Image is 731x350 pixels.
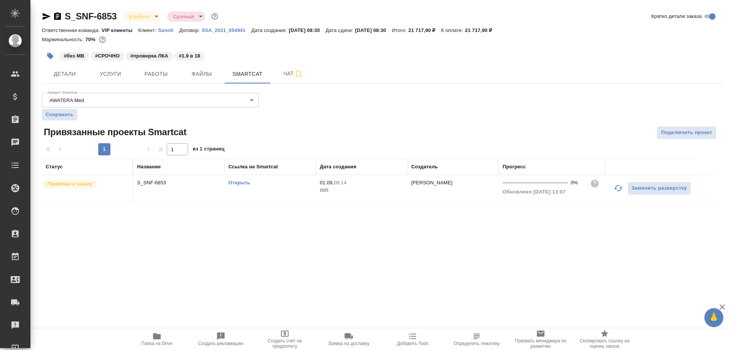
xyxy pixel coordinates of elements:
span: Файлы [184,69,220,79]
p: #без МВ [64,52,85,60]
p: 01.09, [320,180,334,185]
p: 09:14 [334,180,346,185]
div: В работе [123,11,161,22]
span: без МВ [59,52,90,59]
span: Чат [275,69,311,78]
button: Срочный [171,13,196,20]
div: Название [137,163,161,171]
span: из 1 страниц [193,144,225,155]
p: [PERSON_NAME] [411,180,453,185]
p: #СРОЧНО [95,52,120,60]
span: Заменить разверстку [632,184,687,193]
a: S_SNF-6853 [65,11,117,21]
p: Дата создания: [251,27,289,33]
div: В работе [167,11,205,22]
span: Подключить проект [661,128,712,137]
button: Заменить разверстку [627,182,691,195]
p: Итого: [392,27,408,33]
p: #проверка ЛКА [130,52,168,60]
button: AWATERA Med [47,97,86,104]
button: Обновить прогресс [609,179,627,197]
p: 2025 [320,187,404,194]
button: Скопировать ссылку [53,12,62,21]
div: 0% [571,179,584,187]
a: Sanofi [158,27,179,33]
span: Работы [138,69,174,79]
button: Сохранить [42,109,77,120]
span: проверка ЛКА [125,52,173,59]
span: СРОЧНО [90,52,125,59]
span: 1.9 в 18 [174,52,206,59]
span: Привязанные проекты Smartcat [42,126,187,138]
p: S_SNF-6853 [137,179,221,187]
a: SSA_2021_054941 [201,27,251,33]
p: 70% [85,37,97,42]
svg: Подписаться [294,69,303,78]
div: Создатель [411,163,438,171]
p: VIP клиенты [102,27,138,33]
span: Детали [46,69,83,79]
span: Кратко детали заказа [651,13,702,20]
p: 21 717,90 ₽ [409,27,441,33]
div: Прогресс [503,163,526,171]
span: 🙏 [707,310,720,326]
span: Обновлено [DATE] 13:07 [503,189,566,195]
button: В работе [127,13,152,20]
button: Добавить тэг [42,48,59,64]
p: [DATE] 08:30 [355,27,392,33]
p: Договор: [179,27,202,33]
p: Ответственная команда: [42,27,102,33]
div: AWATERA Med [42,93,259,107]
p: Привязан к заказу [47,180,93,188]
a: Открыть [228,180,250,185]
p: Дата сдачи: [326,27,355,33]
span: Услуги [92,69,129,79]
span: Сохранить [46,111,73,118]
button: Доп статусы указывают на важность/срочность заказа [210,11,220,21]
button: 5344.66 RUB; [97,35,107,45]
div: Дата создания [320,163,356,171]
p: #1.9 в 18 [179,52,200,60]
div: Статус [46,163,63,171]
p: [DATE] 08:30 [289,27,326,33]
button: Подключить проект [657,126,717,139]
p: Клиент: [138,27,158,33]
button: 🙏 [704,308,723,327]
div: Ссылка на Smartcat [228,163,278,171]
p: Маржинальность: [42,37,85,42]
p: К оплате: [441,27,465,33]
p: 21 717,90 ₽ [465,27,498,33]
button: Скопировать ссылку для ЯМессенджера [42,12,51,21]
span: Smartcat [229,69,266,79]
